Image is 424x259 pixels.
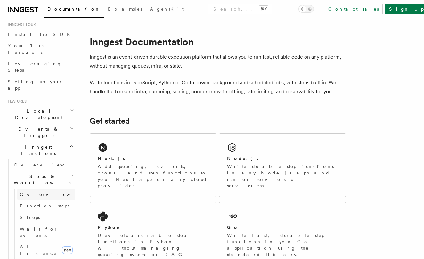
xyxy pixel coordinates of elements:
[90,78,346,96] p: Write functions in TypeScript, Python or Go to power background and scheduled jobs, with steps bu...
[11,173,71,186] span: Steps & Workflows
[14,162,80,167] span: Overview
[90,53,346,70] p: Inngest is an event-driven durable execution platform that allows you to run fast, reliable code ...
[90,117,130,125] a: Get started
[5,28,75,40] a: Install the SDK
[44,2,104,18] a: Documentation
[20,215,40,220] span: Sleeps
[98,224,121,231] h2: Python
[90,36,346,47] h1: Inngest Documentation
[17,189,75,200] a: Overview
[227,155,259,162] h2: Node.js
[5,123,75,141] button: Events & Triggers
[219,133,346,197] a: Node.jsWrite durable step functions in any Node.js app and run on servers or serverless.
[17,212,75,223] a: Sleeps
[20,244,57,256] span: AI Inference
[5,126,70,139] span: Events & Triggers
[259,6,268,12] kbd: ⌘K
[8,61,62,73] span: Leveraging Steps
[146,2,188,17] a: AgentKit
[150,6,184,12] span: AgentKit
[90,133,216,197] a: Next.jsAdd queueing, events, crons, and step functions to your Next app on any cloud provider.
[5,105,75,123] button: Local Development
[17,200,75,212] a: Function steps
[5,40,75,58] a: Your first Functions
[324,4,383,14] a: Contact sales
[11,171,75,189] button: Steps & Workflows
[5,144,69,157] span: Inngest Functions
[5,99,27,104] span: Features
[5,108,70,121] span: Local Development
[227,224,239,231] h2: Go
[20,226,58,238] span: Wait for events
[5,22,36,27] span: Inngest tour
[98,155,125,162] h2: Next.js
[104,2,146,17] a: Examples
[17,241,75,259] a: AI Inferencenew
[298,5,314,13] button: Toggle dark mode
[8,79,63,91] span: Setting up your app
[5,58,75,76] a: Leveraging Steps
[11,159,75,171] a: Overview
[8,43,46,55] span: Your first Functions
[227,163,338,189] p: Write durable step functions in any Node.js app and run on servers or serverless.
[20,192,86,197] span: Overview
[62,246,73,254] span: new
[208,4,272,14] button: Search...⌘K
[108,6,142,12] span: Examples
[8,32,74,37] span: Install the SDK
[20,203,69,208] span: Function steps
[17,223,75,241] a: Wait for events
[47,6,100,12] span: Documentation
[227,232,338,258] p: Write fast, durable step functions in your Go application using the standard library.
[98,163,208,189] p: Add queueing, events, crons, and step functions to your Next app on any cloud provider.
[5,141,75,159] button: Inngest Functions
[5,76,75,94] a: Setting up your app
